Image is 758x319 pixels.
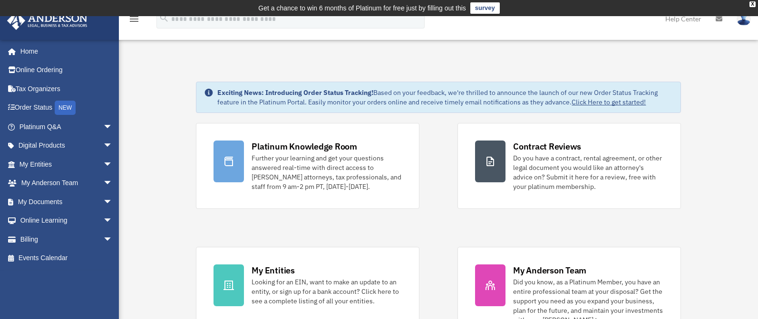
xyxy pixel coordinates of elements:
[128,17,140,25] a: menu
[103,136,122,156] span: arrow_drop_down
[55,101,76,115] div: NEW
[103,117,122,137] span: arrow_drop_down
[513,141,581,152] div: Contract Reviews
[7,249,127,268] a: Events Calendar
[103,230,122,249] span: arrow_drop_down
[103,192,122,212] span: arrow_drop_down
[7,136,127,155] a: Digital Productsarrow_drop_down
[217,88,373,97] strong: Exciting News: Introducing Order Status Tracking!
[7,211,127,230] a: Online Learningarrow_drop_down
[7,79,127,98] a: Tax Organizers
[4,11,90,30] img: Anderson Advisors Platinum Portal
[457,123,681,209] a: Contract Reviews Do you have a contract, rental agreement, or other legal document you would like...
[7,174,127,193] a: My Anderson Teamarrow_drop_down
[252,277,402,306] div: Looking for an EIN, want to make an update to an entity, or sign up for a bank account? Click her...
[258,2,466,14] div: Get a chance to win 6 months of Platinum for free just by filling out this
[7,61,127,80] a: Online Ordering
[159,13,169,23] i: search
[7,230,127,249] a: Billingarrow_drop_down
[252,264,294,276] div: My Entities
[196,123,419,209] a: Platinum Knowledge Room Further your learning and get your questions answered real-time with dire...
[513,153,663,191] div: Do you have a contract, rental agreement, or other legal document you would like an attorney's ad...
[103,155,122,174] span: arrow_drop_down
[7,98,127,118] a: Order StatusNEW
[7,155,127,174] a: My Entitiesarrow_drop_down
[513,264,586,276] div: My Anderson Team
[128,13,140,25] i: menu
[737,12,751,26] img: User Pic
[470,2,500,14] a: survey
[7,192,127,211] a: My Documentsarrow_drop_down
[103,211,122,231] span: arrow_drop_down
[103,174,122,193] span: arrow_drop_down
[252,141,357,152] div: Platinum Knowledge Room
[252,153,402,191] div: Further your learning and get your questions answered real-time with direct access to [PERSON_NAM...
[7,42,122,61] a: Home
[572,98,646,106] a: Click Here to get started!
[749,1,756,7] div: close
[217,88,672,107] div: Based on your feedback, we're thrilled to announce the launch of our new Order Status Tracking fe...
[7,117,127,136] a: Platinum Q&Aarrow_drop_down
